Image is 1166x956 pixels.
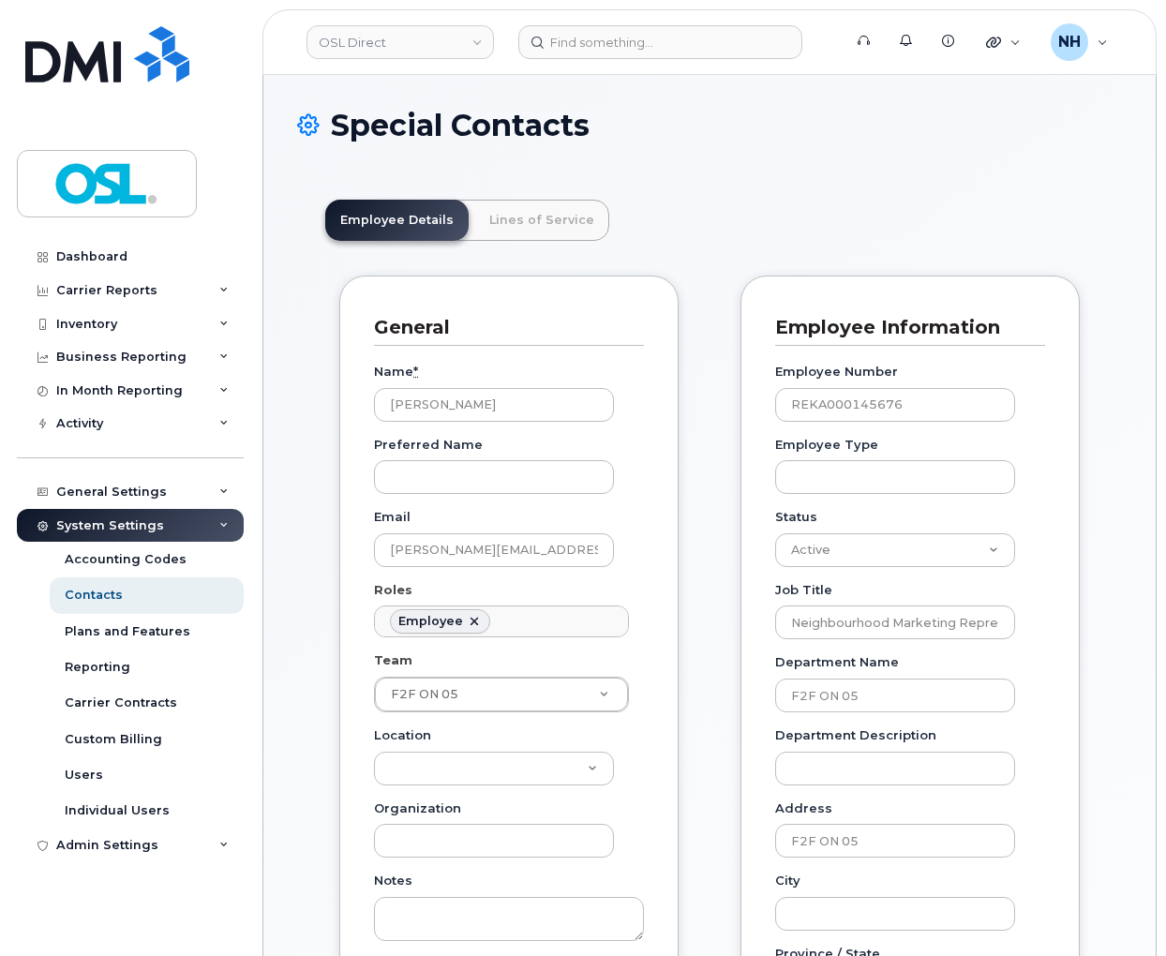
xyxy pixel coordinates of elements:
[775,726,936,744] label: Department Description
[297,109,1122,142] h1: Special Contacts
[775,653,899,671] label: Department Name
[775,436,878,454] label: Employee Type
[413,364,418,379] abbr: required
[391,687,458,701] span: F2F ON 05
[374,508,411,526] label: Email
[375,678,628,711] a: F2F ON 05
[374,872,412,889] label: Notes
[474,200,609,241] a: Lines of Service
[374,799,461,817] label: Organization
[374,726,431,744] label: Location
[374,315,630,340] h3: General
[775,799,832,817] label: Address
[374,651,412,669] label: Team
[775,315,1031,340] h3: Employee Information
[775,508,817,526] label: Status
[775,872,800,889] label: City
[374,581,412,599] label: Roles
[775,581,832,599] label: Job Title
[325,200,469,241] a: Employee Details
[374,436,483,454] label: Preferred Name
[398,614,463,629] div: Employee
[374,363,418,381] label: Name
[775,363,898,381] label: Employee Number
